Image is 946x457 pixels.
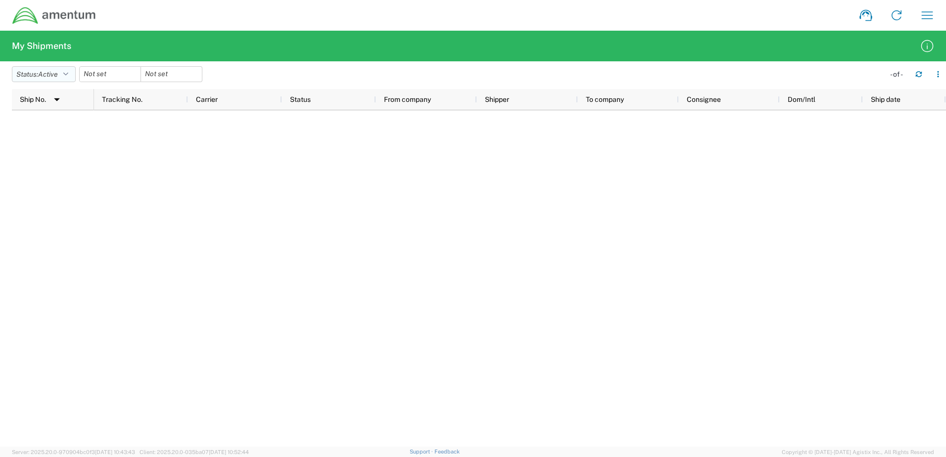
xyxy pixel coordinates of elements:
[782,448,934,457] span: Copyright © [DATE]-[DATE] Agistix Inc., All Rights Reserved
[196,95,218,103] span: Carrier
[871,95,900,103] span: Ship date
[12,66,76,82] button: Status:Active
[12,6,96,25] img: dyncorp
[140,449,249,455] span: Client: 2025.20.0-035ba07
[141,67,202,82] input: Not set
[49,91,65,107] img: arrow-dropdown.svg
[12,449,135,455] span: Server: 2025.20.0-970904bc0f3
[485,95,509,103] span: Shipper
[38,70,58,78] span: Active
[12,40,71,52] h2: My Shipments
[586,95,624,103] span: To company
[209,449,249,455] span: [DATE] 10:52:44
[890,70,907,79] div: - of -
[102,95,142,103] span: Tracking No.
[290,95,311,103] span: Status
[687,95,721,103] span: Consignee
[95,449,135,455] span: [DATE] 10:43:43
[434,449,460,455] a: Feedback
[384,95,431,103] span: From company
[20,95,46,103] span: Ship No.
[410,449,434,455] a: Support
[80,67,141,82] input: Not set
[788,95,815,103] span: Dom/Intl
